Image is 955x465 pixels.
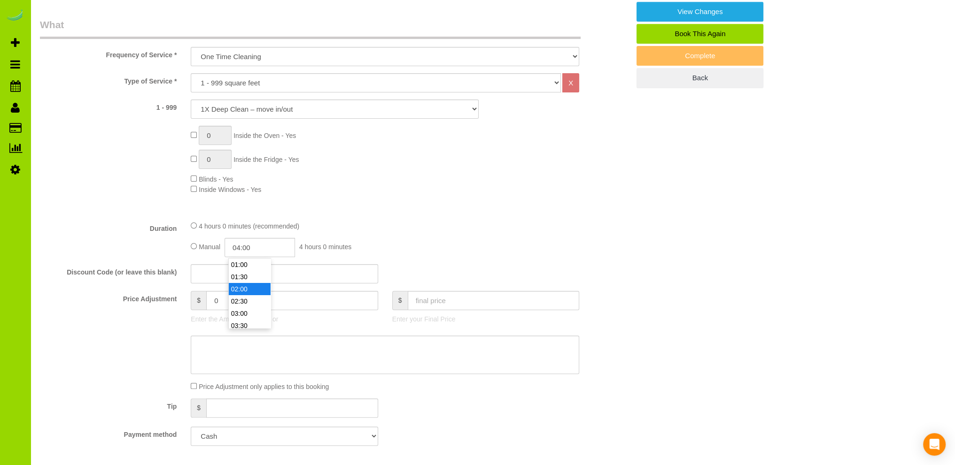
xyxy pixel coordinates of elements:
[233,156,299,163] span: Inside the Fridge - Yes
[6,9,24,23] img: Automaid Logo
[199,383,329,390] span: Price Adjustment only applies to this booking
[637,2,763,22] a: View Changes
[923,433,946,456] div: Open Intercom Messenger
[33,99,184,112] label: 1 - 999
[229,259,271,271] li: 01:00
[33,264,184,277] label: Discount Code (or leave this blank)
[199,243,220,251] span: Manual
[229,307,271,320] li: 03:00
[392,314,579,324] p: Enter your Final Price
[33,291,184,304] label: Price Adjustment
[33,398,184,411] label: Tip
[233,132,296,139] span: Inside the Oven - Yes
[299,243,351,251] span: 4 hours 0 minutes
[33,427,184,439] label: Payment method
[191,314,378,324] p: Enter the Amount to Adjust, or
[191,398,206,418] span: $
[199,175,233,183] span: Blinds - Yes
[33,47,184,60] label: Frequency of Service *
[229,271,271,283] li: 01:30
[199,222,299,230] span: 4 hours 0 minutes (recommended)
[199,186,261,193] span: Inside Windows - Yes
[392,291,408,310] span: $
[637,68,763,88] a: Back
[637,24,763,44] a: Book This Again
[229,283,271,295] li: 02:00
[40,18,581,39] legend: What
[408,291,580,310] input: final price
[33,73,184,86] label: Type of Service *
[33,221,184,233] label: Duration
[191,291,206,310] span: $
[229,295,271,307] li: 02:30
[229,320,271,332] li: 03:30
